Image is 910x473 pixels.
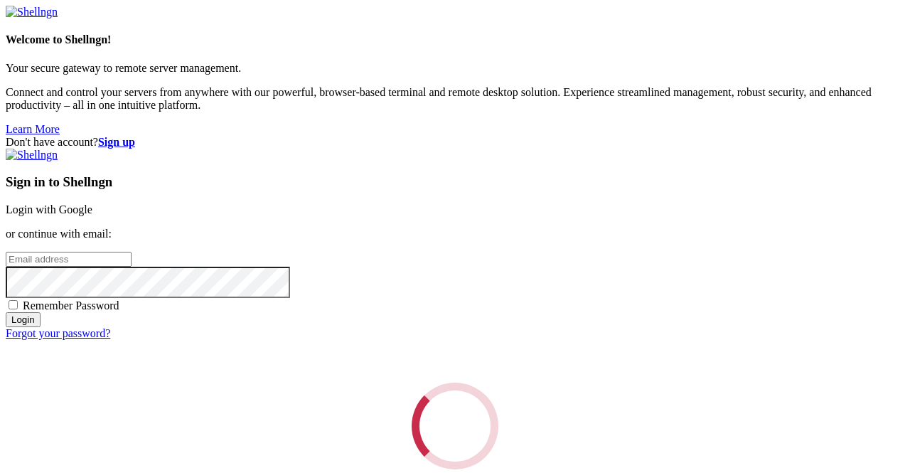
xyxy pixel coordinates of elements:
[6,86,904,112] p: Connect and control your servers from anywhere with our powerful, browser-based terminal and remo...
[6,312,41,327] input: Login
[98,136,135,148] a: Sign up
[6,252,132,267] input: Email address
[6,174,904,190] h3: Sign in to Shellngn
[6,327,110,339] a: Forgot your password?
[6,136,904,149] div: Don't have account?
[6,123,60,135] a: Learn More
[23,299,119,312] span: Remember Password
[6,33,904,46] h4: Welcome to Shellngn!
[6,6,58,18] img: Shellngn
[407,378,502,473] div: Loading...
[9,300,18,309] input: Remember Password
[6,228,904,240] p: or continue with email:
[6,62,904,75] p: Your secure gateway to remote server management.
[6,203,92,216] a: Login with Google
[6,149,58,161] img: Shellngn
